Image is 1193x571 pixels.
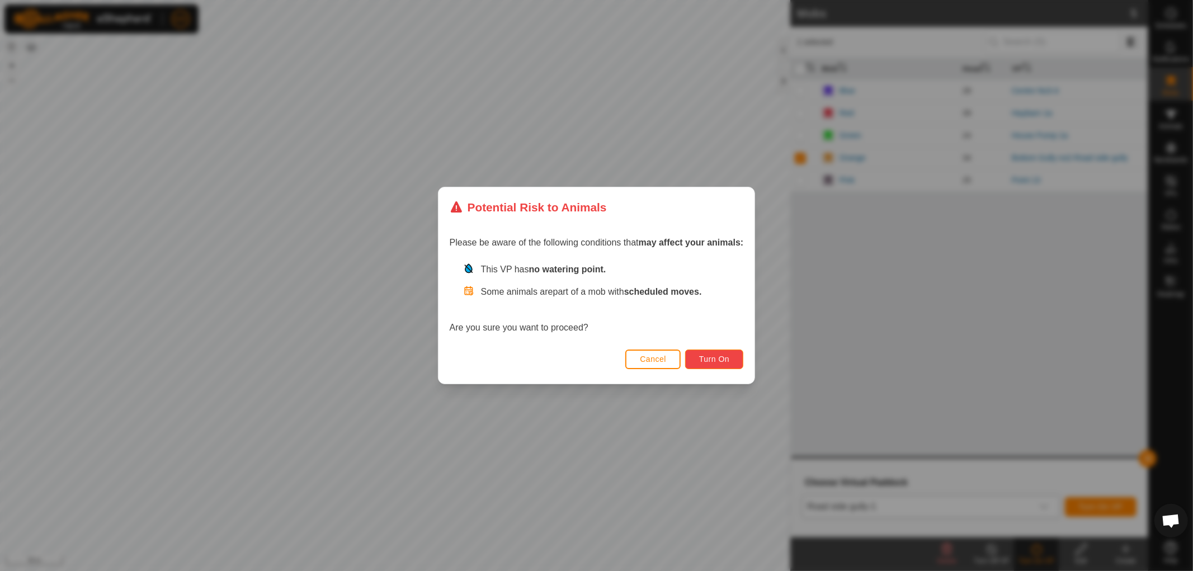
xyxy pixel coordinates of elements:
div: Open chat [1154,504,1188,537]
strong: scheduled moves. [624,287,702,296]
span: Please be aware of the following conditions that [450,238,744,247]
span: part of a mob with [553,287,702,296]
div: Potential Risk to Animals [450,199,607,216]
p: Some animals are [481,285,744,299]
span: This VP has [481,265,606,274]
span: Turn On [699,355,729,364]
button: Turn On [685,350,743,369]
button: Cancel [625,350,681,369]
strong: no watering point. [529,265,606,274]
span: Cancel [640,355,666,364]
strong: may affect your animals: [639,238,744,247]
div: Are you sure you want to proceed? [450,263,744,334]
